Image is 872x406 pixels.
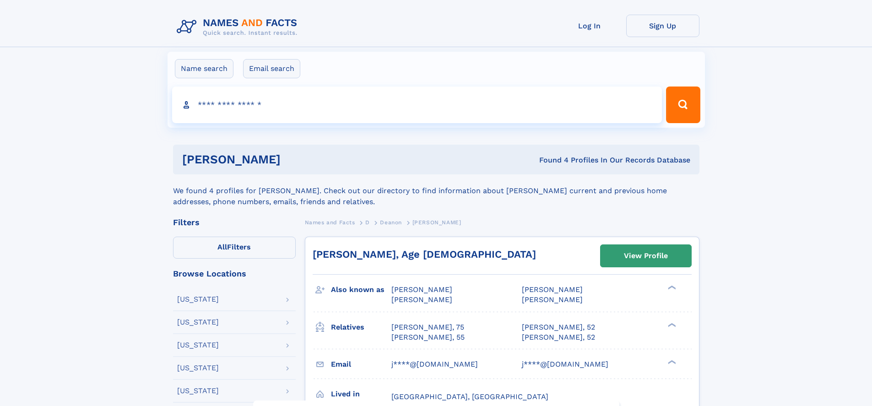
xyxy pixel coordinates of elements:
[177,387,219,395] div: [US_STATE]
[380,217,402,228] a: Deanon
[173,15,305,39] img: Logo Names and Facts
[243,59,300,78] label: Email search
[522,285,583,294] span: [PERSON_NAME]
[177,341,219,349] div: [US_STATE]
[173,174,699,207] div: We found 4 profiles for [PERSON_NAME]. Check out our directory to find information about [PERSON_...
[412,219,461,226] span: [PERSON_NAME]
[391,322,464,332] a: [PERSON_NAME], 75
[182,154,410,165] h1: [PERSON_NAME]
[331,386,391,402] h3: Lived in
[173,237,296,259] label: Filters
[522,332,595,342] a: [PERSON_NAME], 52
[666,359,677,365] div: ❯
[391,285,452,294] span: [PERSON_NAME]
[305,217,355,228] a: Names and Facts
[331,282,391,298] h3: Also known as
[391,295,452,304] span: [PERSON_NAME]
[553,15,626,37] a: Log In
[175,59,233,78] label: Name search
[666,285,677,291] div: ❯
[173,270,296,278] div: Browse Locations
[522,295,583,304] span: [PERSON_NAME]
[331,357,391,372] h3: Email
[313,249,536,260] a: [PERSON_NAME], Age [DEMOGRAPHIC_DATA]
[177,319,219,326] div: [US_STATE]
[666,322,677,328] div: ❯
[522,322,595,332] a: [PERSON_NAME], 52
[410,155,690,165] div: Found 4 Profiles In Our Records Database
[391,392,548,401] span: [GEOGRAPHIC_DATA], [GEOGRAPHIC_DATA]
[365,219,370,226] span: D
[217,243,227,251] span: All
[624,245,668,266] div: View Profile
[177,364,219,372] div: [US_STATE]
[331,319,391,335] h3: Relatives
[173,218,296,227] div: Filters
[177,296,219,303] div: [US_STATE]
[601,245,691,267] a: View Profile
[391,332,465,342] a: [PERSON_NAME], 55
[666,87,700,123] button: Search Button
[172,87,662,123] input: search input
[626,15,699,37] a: Sign Up
[380,219,402,226] span: Deanon
[365,217,370,228] a: D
